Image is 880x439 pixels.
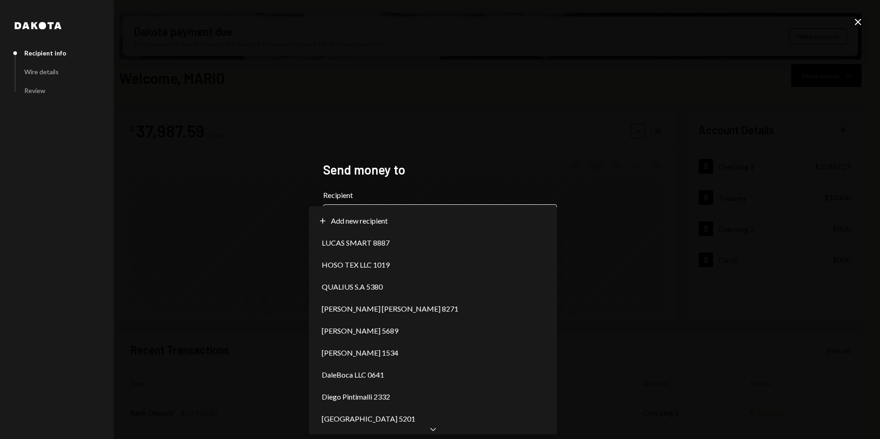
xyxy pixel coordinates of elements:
span: [PERSON_NAME] 1534 [322,347,398,358]
h2: Send money to [323,161,557,179]
span: QUALIUS S.A 5380 [322,281,383,292]
span: [GEOGRAPHIC_DATA] 5201 [322,413,415,424]
span: [PERSON_NAME] [PERSON_NAME] 8271 [322,303,458,314]
span: LUCAS SMART 8887 [322,237,390,248]
span: Diego Pintimalli 2332 [322,391,390,402]
span: HOSO TEX LLC 1019 [322,259,390,270]
div: Recipient info [24,49,66,57]
label: Recipient [323,190,557,201]
span: DaleBoca LLC 0641 [322,369,384,380]
button: Recipient [323,204,557,230]
span: [PERSON_NAME] 5689 [322,325,398,336]
span: Add new recipient [331,215,388,226]
div: Wire details [24,68,59,76]
div: Review [24,87,45,94]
